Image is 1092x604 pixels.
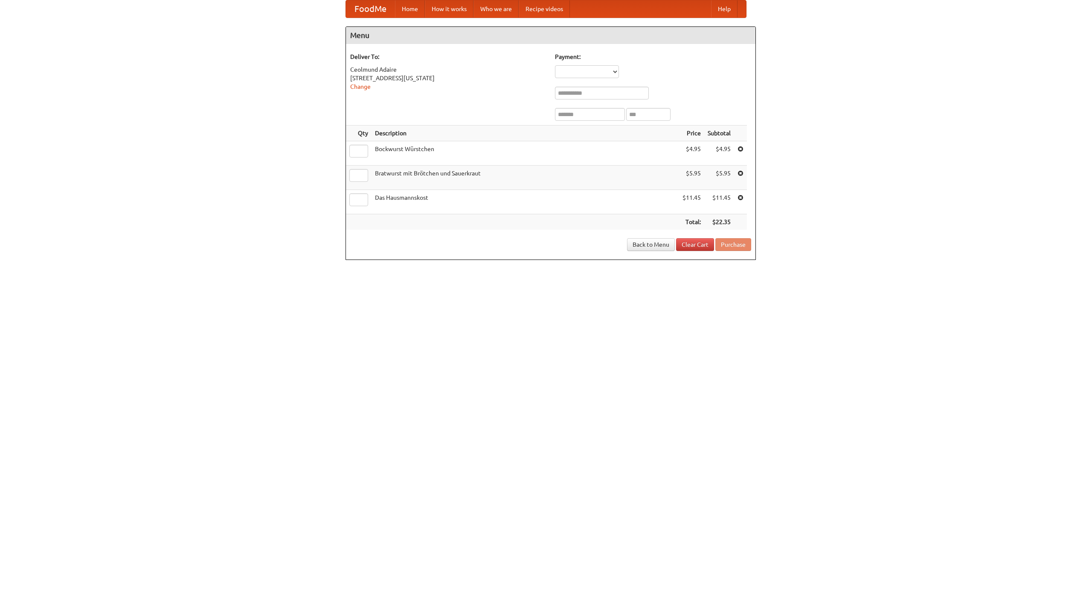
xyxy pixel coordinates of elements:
[704,166,734,190] td: $5.95
[711,0,738,18] a: Help
[704,141,734,166] td: $4.95
[679,166,704,190] td: $5.95
[704,125,734,141] th: Subtotal
[372,190,679,214] td: Das Hausmannskost
[346,0,395,18] a: FoodMe
[679,141,704,166] td: $4.95
[372,141,679,166] td: Bockwurst Würstchen
[350,65,546,74] div: Ceolmund Adaire
[715,238,751,251] button: Purchase
[555,53,751,61] h5: Payment:
[704,190,734,214] td: $11.45
[519,0,570,18] a: Recipe videos
[350,74,546,82] div: [STREET_ADDRESS][US_STATE]
[350,83,371,90] a: Change
[679,190,704,214] td: $11.45
[704,214,734,230] th: $22.35
[372,125,679,141] th: Description
[346,125,372,141] th: Qty
[473,0,519,18] a: Who we are
[676,238,714,251] a: Clear Cart
[425,0,473,18] a: How it works
[627,238,675,251] a: Back to Menu
[395,0,425,18] a: Home
[679,214,704,230] th: Total:
[679,125,704,141] th: Price
[350,53,546,61] h5: Deliver To:
[372,166,679,190] td: Bratwurst mit Brötchen und Sauerkraut
[346,27,755,44] h4: Menu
